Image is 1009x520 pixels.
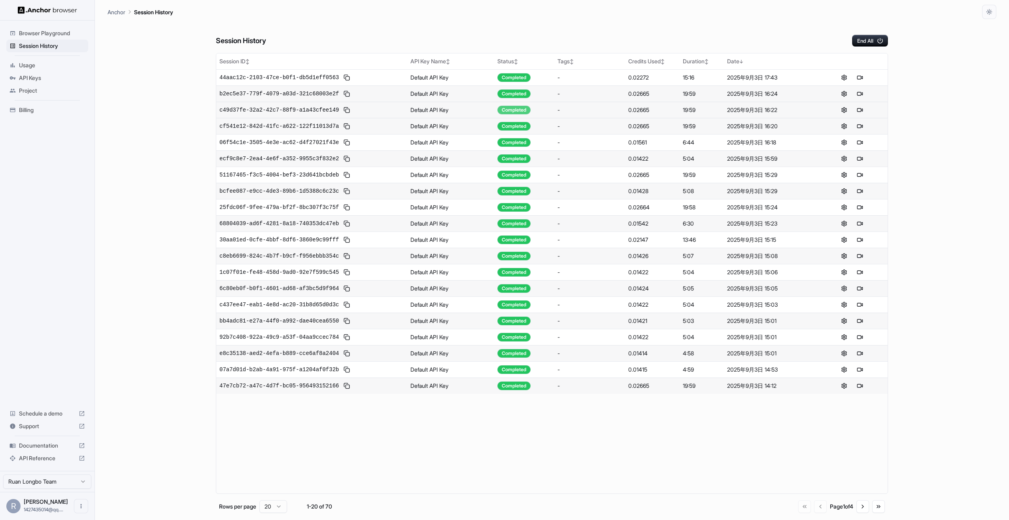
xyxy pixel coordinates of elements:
td: Default API Key [407,329,495,345]
div: Credits Used [628,57,676,65]
div: Completed [497,268,531,277]
div: - [557,366,622,374]
span: Usage [19,61,85,69]
div: Completed [497,138,531,147]
h6: Session History [216,35,266,47]
div: 0.01414 [628,349,676,357]
div: - [557,333,622,341]
div: 2025年9月3日 14:53 [727,366,813,374]
div: API Reference [6,452,88,465]
div: 2025年9月3日 15:08 [727,252,813,260]
div: - [557,171,622,179]
div: 5:04 [683,301,721,309]
td: Default API Key [407,215,495,232]
span: Billing [19,106,85,114]
div: Date [727,57,813,65]
div: Completed [497,106,531,114]
div: Completed [497,284,531,293]
span: Browser Playground [19,29,85,37]
div: Completed [497,333,531,342]
div: Completed [497,235,531,244]
div: 0.01424 [628,285,676,292]
div: 19:59 [683,122,721,130]
span: ↕ [570,59,574,65]
button: End All [852,35,888,47]
div: 0.01561 [628,139,676,146]
div: 19:59 [683,171,721,179]
div: 19:58 [683,203,721,211]
p: Rows per page [219,503,256,511]
div: 6:44 [683,139,721,146]
div: 5:05 [683,285,721,292]
div: 2025年9月3日 15:24 [727,203,813,211]
p: Session History [134,8,173,16]
div: 19:59 [683,106,721,114]
span: 92b7c408-922a-49c9-a53f-04aa9ccec784 [219,333,339,341]
div: 0.02147 [628,236,676,244]
div: Project [6,84,88,97]
div: Completed [497,381,531,390]
span: ↕ [446,59,450,65]
div: 0.01542 [628,220,676,228]
div: 19:59 [683,90,721,98]
span: Ruan Longbo [24,498,68,505]
div: 0.02665 [628,122,676,130]
div: - [557,220,622,228]
td: Default API Key [407,134,495,150]
span: 06f54c1e-3505-4e3e-ac62-d4f27021f43e [219,139,339,146]
div: Completed [497,154,531,163]
span: c8eb6699-824c-4b7f-b9cf-f956ebbb354c [219,252,339,260]
span: c437ee47-eab1-4e8d-ac20-31b8d65d0d3c [219,301,339,309]
div: 5:04 [683,268,721,276]
div: Session ID [219,57,404,65]
div: Tags [557,57,622,65]
div: - [557,203,622,211]
p: Anchor [108,8,125,16]
div: 2025年9月3日 16:22 [727,106,813,114]
div: - [557,90,622,98]
div: - [557,349,622,357]
span: 68804039-ad6f-4281-8a18-740353dc47eb [219,220,339,228]
div: 0.01422 [628,155,676,163]
span: 25fdc06f-9fee-479a-bf2f-8bc307f3c75f [219,203,339,211]
div: - [557,106,622,114]
td: Default API Key [407,199,495,215]
td: Default API Key [407,69,495,85]
div: 0.01428 [628,187,676,195]
td: Default API Key [407,264,495,280]
td: Default API Key [407,118,495,134]
div: 13:46 [683,236,721,244]
span: e8c35138-aed2-4efa-b889-cce6af8a2404 [219,349,339,357]
div: 2025年9月3日 16:18 [727,139,813,146]
span: ↕ [661,59,665,65]
div: - [557,74,622,82]
div: 5:04 [683,155,721,163]
span: API Keys [19,74,85,82]
div: 2025年9月3日 17:43 [727,74,813,82]
div: Completed [497,219,531,228]
div: 5:07 [683,252,721,260]
div: 5:03 [683,317,721,325]
span: Schedule a demo [19,410,76,418]
div: Page 1 of 4 [830,503,853,511]
div: - [557,187,622,195]
div: 2025年9月3日 15:59 [727,155,813,163]
td: Default API Key [407,345,495,361]
div: 2025年9月3日 15:29 [727,187,813,195]
span: Documentation [19,442,76,450]
div: - [557,301,622,309]
div: 0.02665 [628,171,676,179]
div: API Keys [6,72,88,84]
div: 2025年9月3日 14:12 [727,382,813,390]
div: - [557,139,622,146]
td: Default API Key [407,313,495,329]
div: - [557,317,622,325]
div: 0.02665 [628,90,676,98]
span: 51167465-f3c5-4004-bef3-23d641bcbdeb [219,171,339,179]
span: 1c07f01e-fe48-458d-9ad0-92e7f599c545 [219,268,339,276]
div: Completed [497,89,531,98]
div: 6:30 [683,220,721,228]
div: 0.01422 [628,268,676,276]
img: Anchor Logo [18,6,77,14]
td: Default API Key [407,85,495,102]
